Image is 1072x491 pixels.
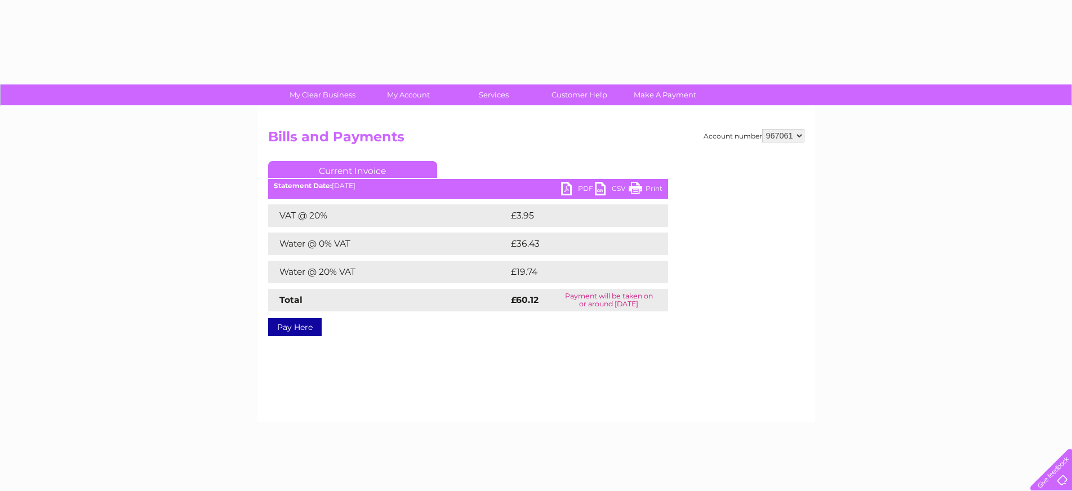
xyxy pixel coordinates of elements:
td: Water @ 0% VAT [268,233,508,255]
a: Customer Help [533,84,626,105]
b: Statement Date: [274,181,332,190]
a: CSV [595,182,629,198]
a: Make A Payment [619,84,711,105]
td: VAT @ 20% [268,204,508,227]
a: Print [629,182,662,198]
a: Current Invoice [268,161,437,178]
a: My Clear Business [276,84,369,105]
a: PDF [561,182,595,198]
a: Pay Here [268,318,322,336]
a: Services [447,84,540,105]
td: £36.43 [508,233,646,255]
strong: Total [279,294,303,305]
td: £3.95 [508,204,642,227]
a: My Account [362,84,455,105]
h2: Bills and Payments [268,129,804,150]
div: Account number [704,129,804,142]
div: [DATE] [268,182,668,190]
td: Payment will be taken on or around [DATE] [550,289,668,311]
td: £19.74 [508,261,644,283]
strong: £60.12 [511,294,539,305]
td: Water @ 20% VAT [268,261,508,283]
